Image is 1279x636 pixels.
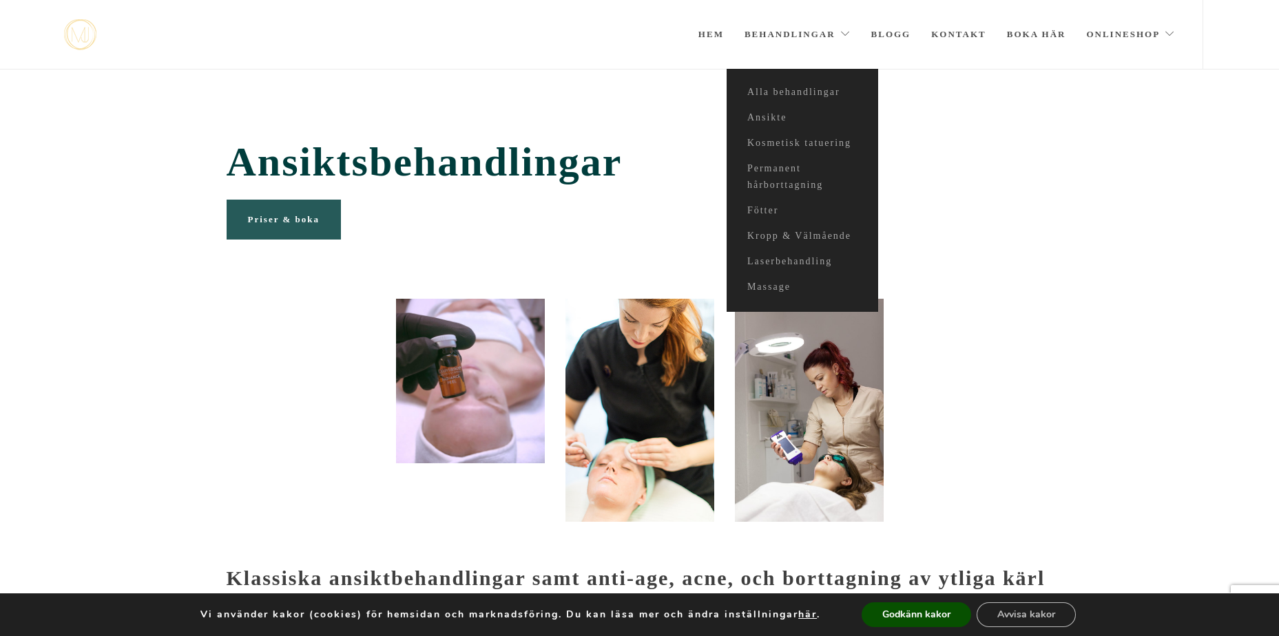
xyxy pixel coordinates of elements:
[227,138,1053,186] span: Ansiktsbehandlingar
[727,105,878,131] a: Ansikte
[977,602,1076,627] button: Avvisa kakor
[727,131,878,156] a: Kosmetisk tatuering
[227,566,1046,589] strong: Klassiska ansiktbehandlingar samt anti-age, acne, och borttagning av ytliga kärl
[200,608,820,621] p: Vi använder kakor (cookies) för hemsidan och marknadsföring. Du kan läsa mer och ändra inställnin...
[64,19,96,50] a: mjstudio mjstudio mjstudio
[727,249,878,275] a: Laserbehandling
[565,299,714,522] img: Portömning Stockholm
[248,214,320,224] span: Priser & boka
[64,19,96,50] img: mjstudio
[227,200,341,240] a: Priser & boka
[396,299,545,463] img: 20200316_113429315_iOS
[727,275,878,300] a: Massage
[798,608,817,621] button: här
[727,156,878,198] a: Permanent hårborttagning
[727,224,878,249] a: Kropp & Välmående
[862,602,971,627] button: Godkänn kakor
[727,198,878,224] a: Fötter
[735,299,884,522] img: evh_NF_2018_90598 (1)
[727,80,878,105] a: Alla behandlingar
